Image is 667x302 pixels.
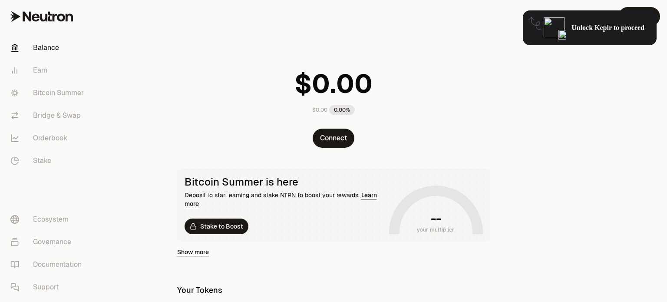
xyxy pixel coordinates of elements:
[3,104,94,127] a: Bridge & Swap
[3,82,94,104] a: Bitcoin Summer
[431,212,441,226] h1: --
[3,149,94,172] a: Stake
[185,191,386,208] div: Deposit to start earning and stake NTRN to boost your rewards.
[571,23,644,32] span: Unlock Keplr to proceed
[313,129,354,148] button: Connect
[558,30,566,40] img: icon-click-cursor.png
[3,37,94,59] a: Balance
[329,105,355,115] div: 0.00%
[177,284,222,296] div: Your Tokens
[312,106,327,113] div: $0.00
[618,7,660,26] button: Connect
[185,176,386,188] div: Bitcoin Summer is here
[3,231,94,253] a: Governance
[544,17,565,38] img: locked-keplr-logo-128.png
[3,127,94,149] a: Orderbook
[177,248,209,256] a: Show more
[3,208,94,231] a: Ecosystem
[3,276,94,299] a: Support
[3,59,94,82] a: Earn
[417,226,455,234] span: your multiplier
[3,253,94,276] a: Documentation
[185,219,248,234] a: Stake to Boost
